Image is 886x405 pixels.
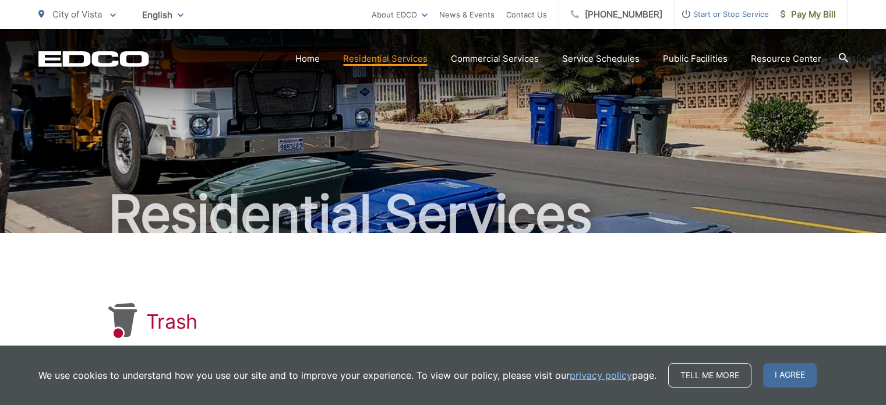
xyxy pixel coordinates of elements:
[146,310,198,333] h1: Trash
[38,368,656,382] p: We use cookies to understand how you use our site and to improve your experience. To view our pol...
[38,51,149,67] a: EDCD logo. Return to the homepage.
[133,5,192,25] span: English
[439,8,495,22] a: News & Events
[663,52,728,66] a: Public Facilities
[52,9,102,20] span: City of Vista
[295,52,320,66] a: Home
[668,363,751,388] a: Tell me more
[751,52,821,66] a: Resource Center
[570,368,632,382] a: privacy policy
[38,185,848,244] h2: Residential Services
[562,52,640,66] a: Service Schedules
[763,363,817,388] span: I agree
[343,52,428,66] a: Residential Services
[781,8,836,22] span: Pay My Bill
[451,52,539,66] a: Commercial Services
[506,8,547,22] a: Contact Us
[372,8,428,22] a: About EDCO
